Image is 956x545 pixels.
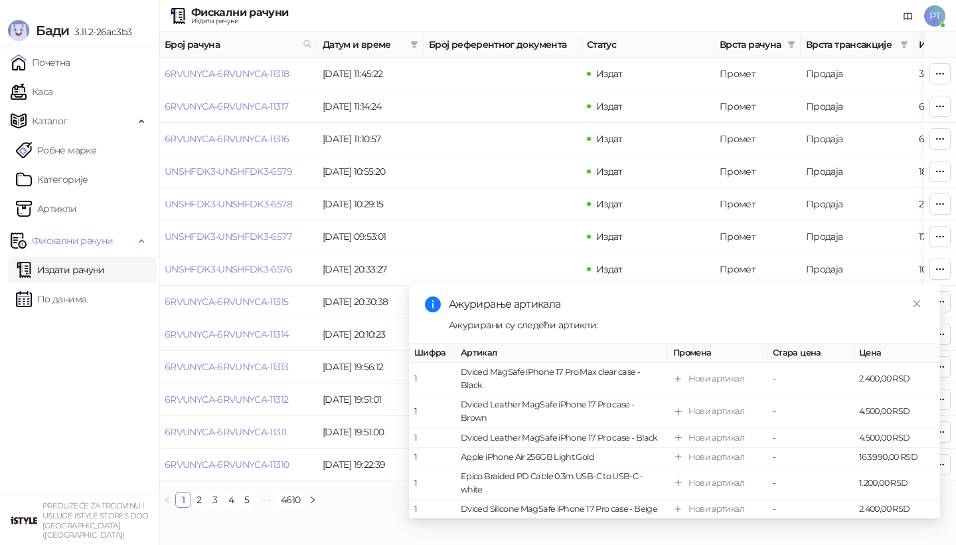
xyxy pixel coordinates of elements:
td: 2.400,00 RSD [854,500,940,519]
span: PT [924,5,945,27]
span: filter [787,41,795,49]
td: [DATE] 19:22:39 [317,449,424,481]
td: 6RVUNYCA-6RVUNYCA-11311 [159,416,317,449]
button: left [159,492,175,508]
td: Промет [714,90,801,123]
td: Продаја [801,58,914,90]
span: Издат [596,100,623,112]
th: Статус [582,32,714,58]
td: [DATE] 19:51:00 [317,416,424,449]
a: 6RVUNYCA-6RVUNYCA-11312 [165,393,288,405]
div: Ажурирање артикала [449,296,924,312]
span: ••• [255,492,276,508]
td: [DATE] 20:33:27 [317,253,424,286]
li: Следећих 5 Страна [255,492,276,508]
span: Издат [596,165,623,177]
span: close [912,299,921,308]
td: 4.500,00 RSD [854,428,940,447]
div: Фискални рачуни [191,7,288,18]
li: 4 [223,492,239,508]
td: Промет [714,123,801,156]
td: Продаја [801,253,914,286]
a: 3 [208,492,222,507]
td: 1 [409,363,455,395]
small: PREDUZEĆE ZA TRGOVINU I USLUGE ISTYLE STORES DOO [GEOGRAPHIC_DATA] ([GEOGRAPHIC_DATA]) [42,501,149,540]
span: Врста трансакције [806,37,895,52]
span: Врста рачуна [720,37,782,52]
a: 4 [224,492,238,507]
td: [DATE] 20:10:23 [317,318,424,351]
img: Logo [8,20,29,41]
div: Нови артикал [688,431,744,444]
span: info-circle [425,296,441,312]
a: По данима [16,286,86,312]
a: UNSHFDK3-UNSHFDK3-6576 [165,263,292,275]
a: UNSHFDK3-UNSHFDK3-6577 [165,231,291,243]
a: 6RVUNYCA-6RVUNYCA-11315 [165,296,288,308]
td: [DATE] 10:55:20 [317,156,424,188]
span: Издат [596,231,623,243]
td: 6RVUNYCA-6RVUNYCA-11312 [159,383,317,416]
td: [DATE] 09:53:01 [317,221,424,253]
td: - [767,467,854,500]
a: 5 [240,492,254,507]
td: Продаја [801,188,914,221]
td: UNSHFDK3-UNSHFDK3-6577 [159,221,317,253]
span: filter [410,41,418,49]
li: Претходна страна [159,492,175,508]
li: 2 [191,492,207,508]
td: Epico Braided PD Cable 0.3m USB-C to USB-C - white [455,467,668,500]
td: Dviced Leather MagSafe iPhone 17 Pro case - Black [455,428,668,447]
th: Цена [854,344,940,363]
span: Датум и време [323,37,405,52]
button: right [305,492,321,508]
td: [DATE] 11:10:57 [317,123,424,156]
td: Продаја [801,221,914,253]
td: 6RVUNYCA-6RVUNYCA-11315 [159,286,317,318]
td: [DATE] 11:45:22 [317,58,424,90]
td: Dviced Silicone MagSafe iPhone 17 Pro case - Beige [455,500,668,519]
td: Dviced Leather MagSafe iPhone 17 Pro case - Brown [455,395,668,428]
td: - [767,395,854,428]
li: 1 [175,492,191,508]
td: [DATE] 11:14:24 [317,90,424,123]
span: Каталог [32,108,68,134]
td: Промет [714,58,801,90]
td: Продаја [801,90,914,123]
td: [DATE] 20:30:38 [317,286,424,318]
li: 4610 [276,492,305,508]
span: filter [900,41,908,49]
td: 6RVUNYCA-6RVUNYCA-11318 [159,58,317,90]
a: Каса [11,78,52,105]
a: ArtikliАртикли [16,195,77,222]
span: Фискални рачуни [32,227,113,254]
div: Нови артикал [688,477,744,490]
a: 2 [192,492,206,507]
td: [DATE] 10:29:15 [317,188,424,221]
td: 6RVUNYCA-6RVUNYCA-11317 [159,90,317,123]
a: Издати рачуни [16,257,105,283]
td: - [767,500,854,519]
span: right [309,496,317,504]
a: 4610 [277,492,304,507]
td: UNSHFDK3-UNSHFDK3-6579 [159,156,317,188]
a: Почетна [11,49,70,76]
th: Шифра [409,344,455,363]
th: Промена [668,344,767,363]
td: Dviced MagSafe iPhone 17 Pro Max clear case - Black [455,363,668,395]
td: Промет [714,253,801,286]
td: 163.990,00 RSD [854,448,940,467]
th: Број рачуна [159,32,317,58]
a: Close [910,296,924,311]
td: 1 [409,395,455,428]
a: Робне марке [16,137,96,163]
td: - [767,448,854,467]
td: - [767,428,854,447]
img: 64x64-companyLogo-77b92cf4-9946-4f36-9751-bf7bb5fd2c7d.png [11,507,37,534]
td: UNSHFDK3-UNSHFDK3-6578 [159,188,317,221]
a: 6RVUNYCA-6RVUNYCA-11314 [165,328,289,340]
th: Врста рачуна [714,32,801,58]
a: 6RVUNYCA-6RVUNYCA-11311 [165,426,286,438]
td: - [767,363,854,395]
td: 6RVUNYCA-6RVUNYCA-11310 [159,449,317,481]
